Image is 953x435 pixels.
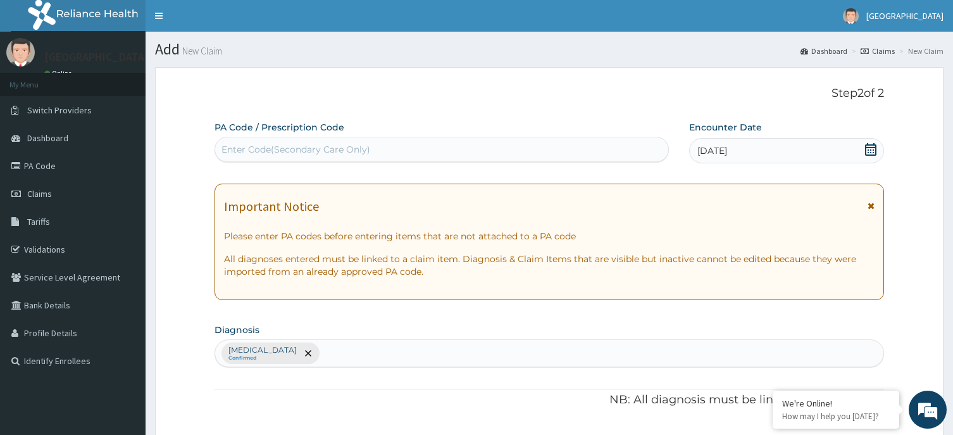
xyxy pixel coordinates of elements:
[866,10,944,22] span: [GEOGRAPHIC_DATA]
[782,411,890,422] p: How may I help you today?
[843,8,859,24] img: User Image
[221,143,370,156] div: Enter Code(Secondary Care Only)
[228,345,297,355] p: [MEDICAL_DATA]
[224,253,874,278] p: All diagnoses entered must be linked to a claim item. Diagnosis & Claim Items that are visible bu...
[215,392,883,408] p: NB: All diagnosis must be linked to a claim item
[180,46,222,56] small: New Claim
[6,38,35,66] img: User Image
[215,121,344,134] label: PA Code / Prescription Code
[861,46,895,56] a: Claims
[27,132,68,144] span: Dashboard
[44,51,149,63] p: [GEOGRAPHIC_DATA]
[697,144,727,157] span: [DATE]
[27,104,92,116] span: Switch Providers
[215,324,259,336] label: Diagnosis
[27,216,50,227] span: Tariffs
[215,87,883,101] p: Step 2 of 2
[800,46,847,56] a: Dashboard
[302,348,314,359] span: remove selection option
[896,46,944,56] li: New Claim
[44,69,75,78] a: Online
[224,230,874,243] p: Please enter PA codes before entering items that are not attached to a PA code
[689,121,762,134] label: Encounter Date
[224,199,319,213] h1: Important Notice
[782,398,890,409] div: We're Online!
[27,188,52,199] span: Claims
[228,355,297,362] small: Confirmed
[155,41,944,58] h1: Add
